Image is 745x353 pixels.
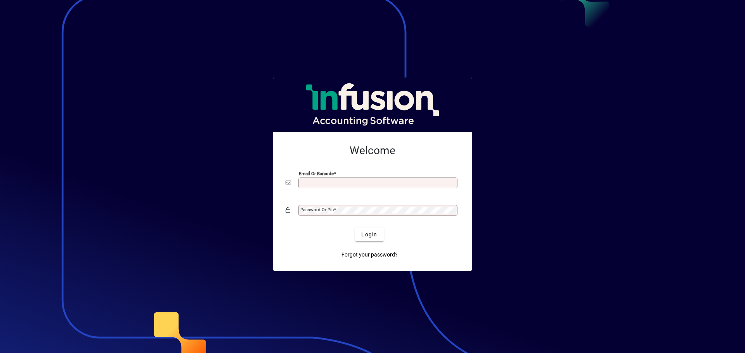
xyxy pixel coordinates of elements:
[300,207,334,212] mat-label: Password or Pin
[361,231,377,239] span: Login
[299,171,334,176] mat-label: Email or Barcode
[355,227,383,241] button: Login
[341,251,398,259] span: Forgot your password?
[286,144,459,157] h2: Welcome
[338,248,401,262] a: Forgot your password?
